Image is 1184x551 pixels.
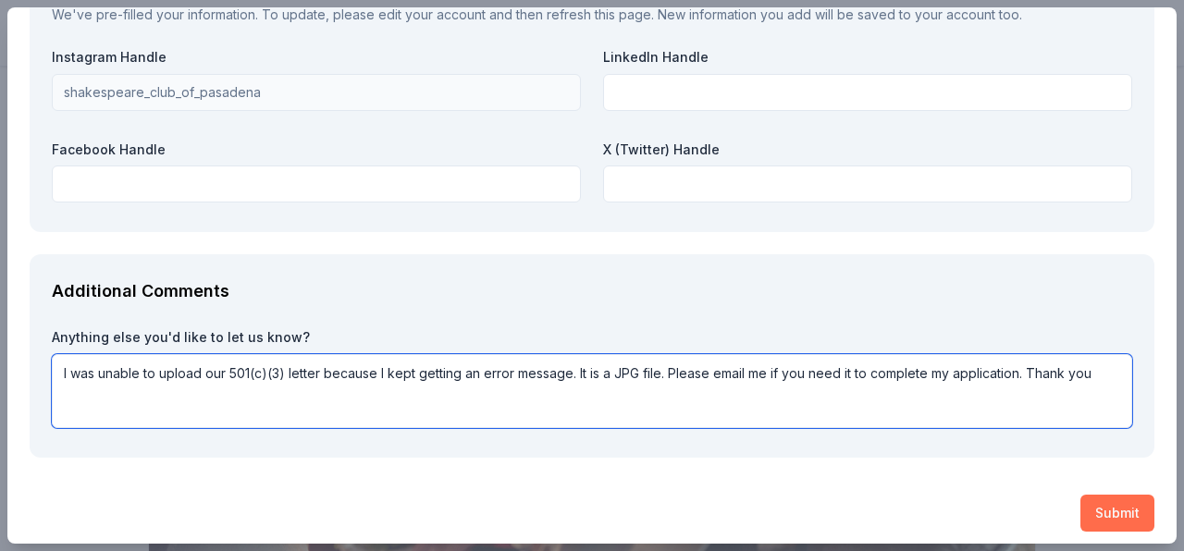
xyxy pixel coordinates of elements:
div: Additional Comments [52,276,1132,306]
a: edit your account [378,6,486,22]
label: X (Twitter) Handle [603,141,1132,159]
label: Facebook Handle [52,141,581,159]
label: LinkedIn Handle [603,48,1132,67]
label: Anything else you'd like to let us know? [52,328,1132,347]
label: Instagram Handle [52,48,581,67]
textarea: I was unable to upload our 501(c)(3) letter because I kept getting an error message. It is a JPG ... [52,354,1132,428]
button: Submit [1080,495,1154,532]
div: We've pre-filled your information. To update, please and then refresh this page. New information ... [52,4,1132,26]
